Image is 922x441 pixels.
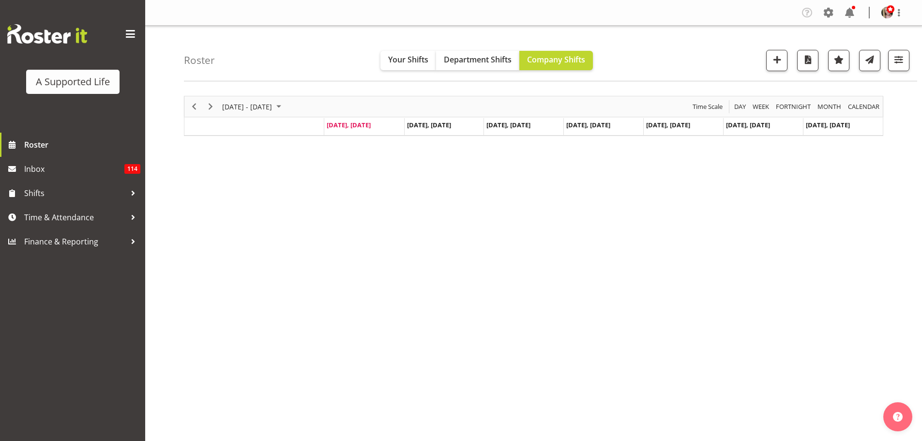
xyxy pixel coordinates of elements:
[444,54,512,65] span: Department Shifts
[36,75,110,89] div: A Supported Life
[859,50,880,71] button: Send a list of all shifts for the selected filtered period to all rostered employees.
[184,55,215,66] h4: Roster
[893,412,903,422] img: help-xxl-2.png
[388,54,428,65] span: Your Shifts
[828,50,849,71] button: Highlight an important date within the roster.
[124,164,140,174] span: 114
[24,162,124,176] span: Inbox
[24,137,140,152] span: Roster
[519,51,593,70] button: Company Shifts
[881,7,893,18] img: lisa-brown-bayliss21db486c786bd7d3a44459f1d2b6f937.png
[527,54,585,65] span: Company Shifts
[888,50,909,71] button: Filter Shifts
[766,50,787,71] button: Add a new shift
[436,51,519,70] button: Department Shifts
[24,210,126,225] span: Time & Attendance
[380,51,436,70] button: Your Shifts
[797,50,818,71] button: Download a PDF of the roster according to the set date range.
[24,234,126,249] span: Finance & Reporting
[24,186,126,200] span: Shifts
[7,24,87,44] img: Rosterit website logo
